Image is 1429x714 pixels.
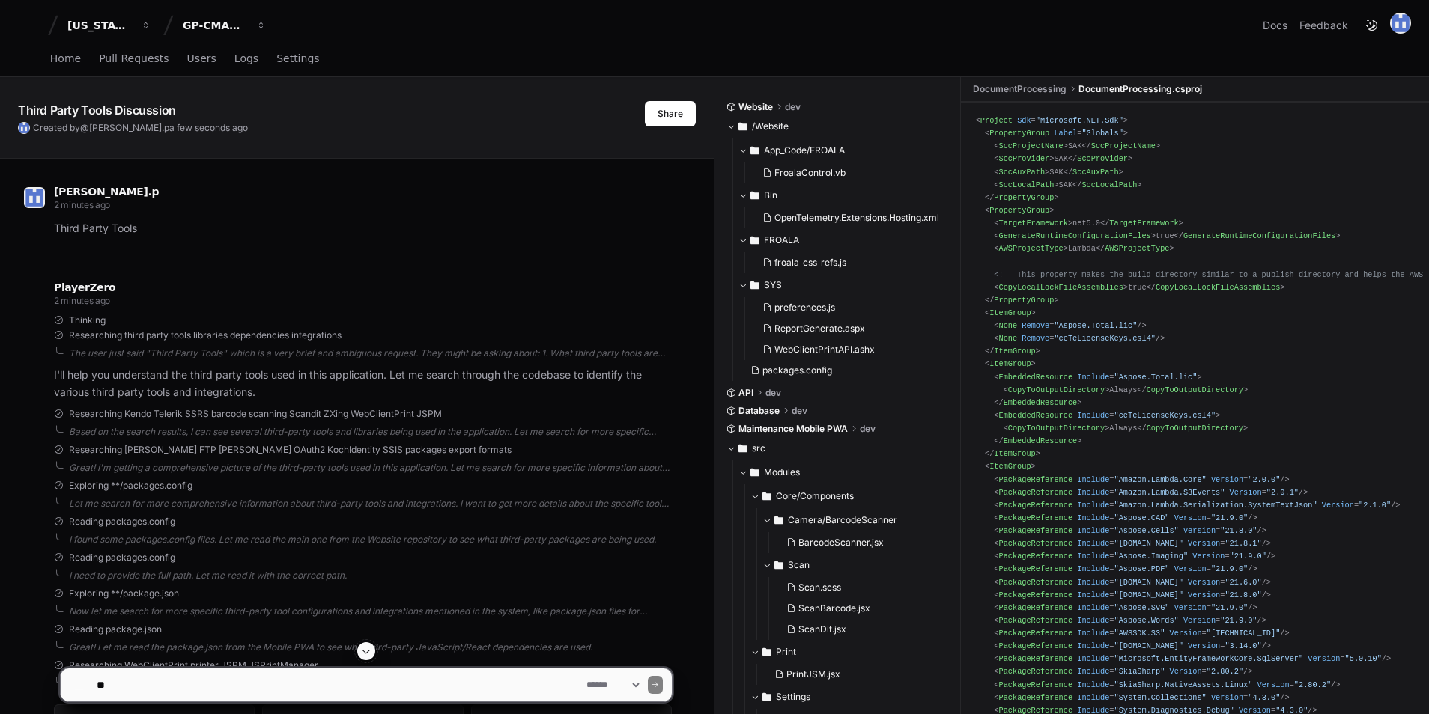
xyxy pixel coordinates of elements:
button: Scan [762,553,950,577]
span: < = = /> [994,564,1257,573]
button: FROALA [738,228,950,252]
button: GP-CMAG-MP2 [177,12,273,39]
span: "AWSSDK.S3" [1114,629,1165,638]
svg: Directory [750,463,759,481]
a: Home [50,42,81,76]
span: "21.9.0" [1220,616,1257,625]
span: < = = /> [994,539,1271,548]
span: Logs [234,54,258,63]
span: PackageReference [998,475,1072,484]
span: CopyToOutputDirectory [1147,385,1243,394]
span: "[DOMAIN_NAME]" [1114,591,1183,599]
span: @ [80,122,89,133]
span: < > [994,180,1058,189]
span: < = = /> [994,616,1266,625]
span: PackageReference [998,564,1072,573]
span: </ > [994,436,1081,445]
span: PackageReference [998,591,1072,599]
span: "Amazon.Lambda.S3Events" [1114,488,1225,497]
span: froala_css_refs.js [774,257,846,269]
span: < > [985,359,1036,368]
span: GenerateRuntimeConfigurationFiles [998,231,1150,240]
button: /Website [726,115,950,138]
button: SYS [738,273,950,297]
span: "21.9.0" [1211,564,1248,573]
span: "2.0.1" [1266,488,1299,497]
img: 174426149 [24,187,45,208]
span: SccAuxPath [1072,168,1119,177]
span: < > [985,462,1036,471]
span: ReportGenerate.aspx [774,323,865,335]
a: Logs [234,42,258,76]
div: Let me search for more comprehensive information about third-party tools and integrations. I want... [69,498,672,510]
p: I'll help you understand the third party tools used in this application. Let me search through th... [54,367,672,401]
span: Database [738,405,780,417]
span: < > [994,244,1068,253]
span: "Microsoft.NET.Sdk" [1036,116,1123,125]
span: PackageReference [998,629,1072,638]
span: Researching [PERSON_NAME] FTP [PERSON_NAME] OAuth2 KochIdentity SSIS packages export formats [69,444,512,456]
span: PackageReference [998,526,1072,535]
button: App_Code/FROALA [738,138,950,162]
span: "[DOMAIN_NAME]" [1114,578,1183,587]
button: src [726,436,950,460]
span: < > [985,308,1036,317]
button: preferences.js [756,297,941,318]
span: </ > [1100,219,1183,228]
span: AWSProjectType [998,244,1063,253]
span: </ > [1137,424,1248,433]
span: "Aspose.SVG" [1114,603,1170,612]
span: "21.8.1" [1225,539,1261,548]
span: TargetFramework [998,219,1067,228]
span: < = > [994,373,1201,382]
span: Version [1192,552,1225,561]
span: Include [1077,488,1109,497]
span: SYS [764,279,782,291]
span: 2 minutes ago [54,295,110,306]
span: Version [1322,501,1354,510]
span: PackageReference [998,501,1072,510]
button: packages.config [744,360,941,381]
span: Version [1174,564,1207,573]
button: Core/Components [750,484,950,508]
span: CopyToOutputDirectory [1008,424,1105,433]
span: Pull Requests [99,54,169,63]
span: SccProvider [1077,154,1128,163]
svg: Directory [774,511,783,529]
button: WebClientPrintAPI.ashx [756,339,941,360]
span: preferences.js [774,302,835,314]
span: OpenTelemetry.Extensions.Hosting.xml [774,212,939,224]
span: Created by [33,122,248,134]
span: </ > [1064,168,1123,177]
span: Include [1077,373,1109,382]
button: Share [645,101,696,126]
a: Settings [276,42,319,76]
span: "21.9.0" [1230,552,1266,561]
span: < = /> [994,334,1165,343]
span: </ > [985,347,1040,356]
svg: Directory [738,118,747,135]
span: </ > [1072,180,1141,189]
div: The user just said "Third Party Tools" which is a very brief and ambiguous request. They might be... [69,347,672,359]
img: 174426149 [1390,13,1411,34]
span: "Aspose.Total.lic" [1054,321,1137,330]
span: Users [187,54,216,63]
span: Sdk [1017,116,1031,125]
span: Include [1077,539,1109,548]
button: [US_STATE] Pacific [61,12,157,39]
span: Scan [788,559,810,571]
span: API [738,387,753,399]
span: Version [1188,591,1220,599]
span: "21.6.0" [1225,578,1261,587]
span: </ > [1081,141,1160,150]
span: BarcodeScanner.jsx [798,537,884,549]
span: < > [994,231,1156,240]
button: FroalaControl.vb [756,162,941,183]
span: /Website [752,120,789,132]
span: Reading packages.config [69,516,175,528]
span: < = = /> [994,552,1275,561]
span: < = = /> [994,488,1308,497]
img: 174426149 [18,122,30,134]
app-text-character-animate: Third Party Tools Discussion [18,103,176,118]
span: Include [1077,629,1109,638]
